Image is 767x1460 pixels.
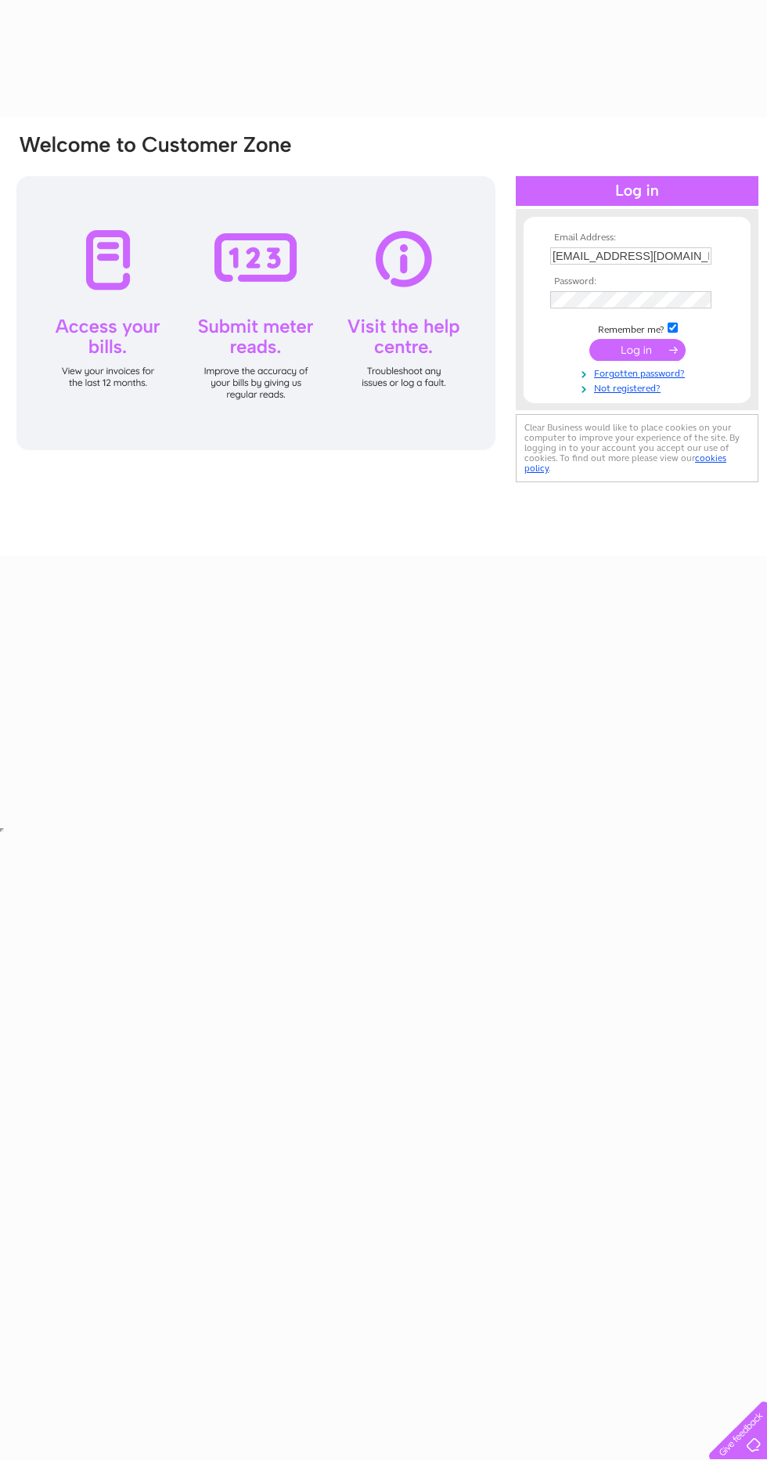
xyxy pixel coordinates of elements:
[550,365,728,380] a: Forgotten password?
[546,233,728,243] th: Email Address:
[516,414,758,482] div: Clear Business would like to place cookies on your computer to improve your experience of the sit...
[589,339,686,361] input: Submit
[546,276,728,287] th: Password:
[524,452,726,474] a: cookies policy
[546,320,728,336] td: Remember me?
[550,380,728,395] a: Not registered?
